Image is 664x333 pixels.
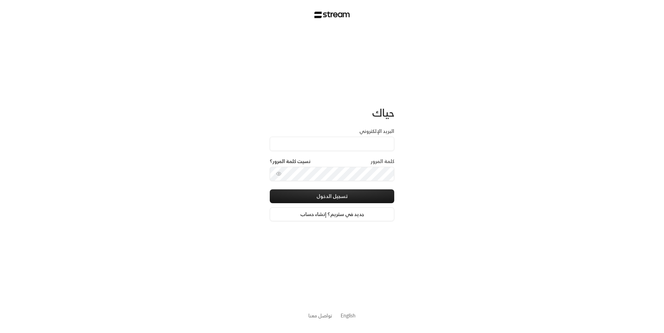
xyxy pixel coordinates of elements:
[371,158,394,165] label: كلمة المرور
[359,128,394,135] label: البريد الإلكتروني
[314,11,350,18] img: Stream Logo
[341,309,356,322] a: English
[372,103,394,122] span: حياك
[308,311,332,320] a: تواصل معنا
[270,207,394,221] a: جديد في ستريم؟ إنشاء حساب
[273,168,284,179] button: toggle password visibility
[270,189,394,203] button: تسجيل الدخول
[270,158,311,165] a: نسيت كلمة المرور؟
